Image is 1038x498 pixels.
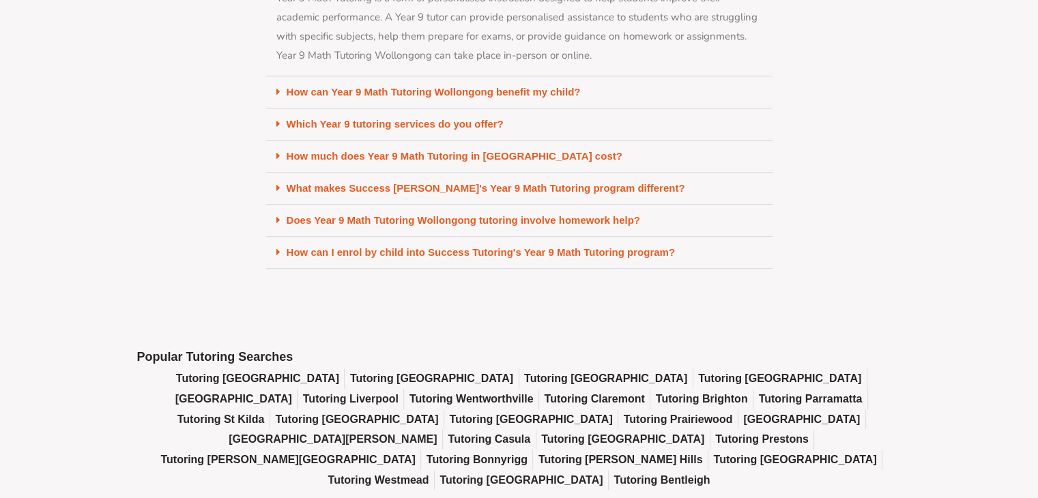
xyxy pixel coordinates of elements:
a: Tutoring Prairiewood [624,409,733,430]
div: How much does Year 9 Math Tutoring in [GEOGRAPHIC_DATA] cost? [266,141,773,173]
a: Tutoring [GEOGRAPHIC_DATA] [350,368,513,389]
iframe: Chat Widget [970,433,1038,498]
div: What makes Success [PERSON_NAME]'s Year 9 Math Tutoring program different? [266,173,773,205]
h2: Popular Tutoring Searches [137,349,902,365]
div: Does Year 9 Math Tutoring Wollongong tutoring involve homework help? [266,205,773,237]
a: Tutoring Bentleigh [614,470,710,490]
a: Tutoring St Kilda [177,409,265,430]
a: Tutoring Westmead [328,470,429,490]
a: Tutoring Bonnyrigg [427,450,528,470]
div: Which Year 9 tutoring services do you offer? [266,108,773,141]
a: Tutoring Brighton [656,389,748,409]
a: Tutoring Casula [448,429,530,450]
a: [GEOGRAPHIC_DATA][PERSON_NAME] [229,429,437,450]
a: Tutoring Prestons [715,429,809,450]
a: How can I enrol by child into Success Tutoring's Year 9 Math Tutoring program? [287,246,675,258]
a: Tutoring [GEOGRAPHIC_DATA] [275,409,438,430]
a: Tutoring [GEOGRAPHIC_DATA] [541,429,704,450]
a: [GEOGRAPHIC_DATA] [175,389,292,409]
a: What makes Success [PERSON_NAME]'s Year 9 Math Tutoring program different? [287,182,685,194]
div: How can I enrol by child into Success Tutoring's Year 9 Math Tutoring program? [266,237,773,269]
a: Tutoring [PERSON_NAME][GEOGRAPHIC_DATA] [160,450,415,470]
a: Tutoring [GEOGRAPHIC_DATA] [698,368,861,389]
a: Tutoring [GEOGRAPHIC_DATA] [450,409,613,430]
a: How much does Year 9 Math Tutoring in [GEOGRAPHIC_DATA] cost? [287,150,622,162]
a: Which Year 9 tutoring services do you offer? [287,118,504,130]
a: Tutoring Parramatta [759,389,863,409]
a: Tutoring [GEOGRAPHIC_DATA] [176,368,339,389]
a: [GEOGRAPHIC_DATA] [743,409,860,430]
a: Does Year 9 Math Tutoring Wollongong tutoring involve homework help? [287,214,640,226]
a: Tutoring Wentworthville [409,389,534,409]
div: How can Year 9 Math Tutoring Wollongong benefit my child? [266,76,773,108]
a: Tutoring [GEOGRAPHIC_DATA] [439,470,603,490]
a: Tutoring Liverpool [303,389,399,409]
a: Tutoring [GEOGRAPHIC_DATA] [524,368,687,389]
a: How can Year 9 Math Tutoring Wollongong benefit my child? [287,86,581,98]
a: Tutoring Claremont [544,389,644,409]
a: Tutoring [PERSON_NAME] Hills [538,450,703,470]
a: Tutoring [GEOGRAPHIC_DATA] [713,450,876,470]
